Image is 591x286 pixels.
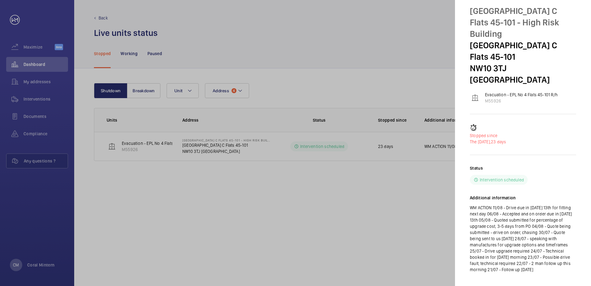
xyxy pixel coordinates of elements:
p: Evacuation - EPL No 4 Flats 45-101 R/h [485,92,558,98]
p: WM ACTION 11/08 - Drive due in [DATE] 13th for fitting next day 06/08 - Accepted and on order due... [470,205,576,273]
p: Intervention scheduled [480,177,524,183]
p: 23 days [470,139,576,145]
img: elevator.svg [471,94,479,102]
p: [GEOGRAPHIC_DATA] C Flats 45-101 - High Risk Building [470,5,576,40]
p: M55926 [485,98,558,104]
p: Stopped since [470,132,576,139]
h2: Status [470,165,483,171]
span: The [DATE], [470,139,491,144]
h2: Additional information [470,195,576,201]
p: [GEOGRAPHIC_DATA] C Flats 45-101 [470,40,576,63]
p: NW10 3TJ [GEOGRAPHIC_DATA] [470,63,576,85]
